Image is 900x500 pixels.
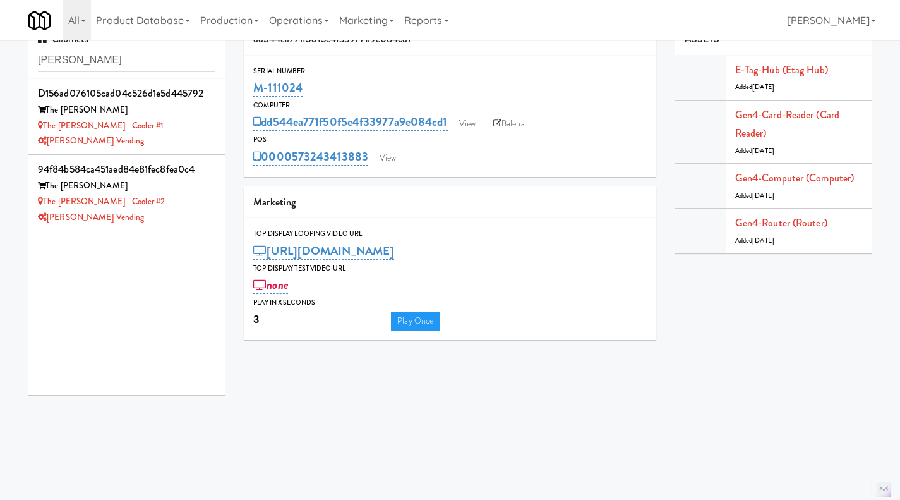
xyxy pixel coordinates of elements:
[253,228,647,240] div: Top Display Looping Video Url
[752,82,774,92] span: [DATE]
[38,119,164,131] a: The [PERSON_NAME] - Cooler #1
[735,63,828,77] a: E-tag-hub (Etag Hub)
[253,276,288,294] a: none
[253,242,394,260] a: [URL][DOMAIN_NAME]
[38,49,215,72] input: Search cabinets
[735,171,854,185] a: Gen4-computer (Computer)
[253,65,647,78] div: Serial Number
[735,216,827,230] a: Gen4-router (Router)
[735,236,774,245] span: Added
[253,195,296,209] span: Marketing
[253,79,303,97] a: M-111024
[735,107,839,141] a: Gen4-card-reader (Card Reader)
[391,312,440,331] a: Play Once
[38,211,144,223] a: [PERSON_NAME] Vending
[38,135,144,147] a: [PERSON_NAME] Vending
[752,236,774,245] span: [DATE]
[253,113,447,131] a: dd544ea771f50f5e4f33977a9e084cd1
[28,79,225,155] li: d156ad076105cad04c526d1e5d445792The [PERSON_NAME] The [PERSON_NAME] - Cooler #1[PERSON_NAME] Vending
[253,133,647,146] div: POS
[38,160,215,179] div: 94f84b584ca451aed84e81fec8fea0c4
[253,296,647,309] div: Play in X seconds
[752,191,774,200] span: [DATE]
[38,84,215,103] div: d156ad076105cad04c526d1e5d445792
[752,146,774,155] span: [DATE]
[38,195,165,207] a: The [PERSON_NAME] - Cooler #2
[38,102,215,118] div: The [PERSON_NAME]
[253,99,647,112] div: Computer
[735,146,774,155] span: Added
[253,262,647,275] div: Top Display Test Video Url
[28,155,225,230] li: 94f84b584ca451aed84e81fec8fea0c4The [PERSON_NAME] The [PERSON_NAME] - Cooler #2[PERSON_NAME] Vending
[735,82,774,92] span: Added
[28,9,51,32] img: Micromart
[373,149,402,168] a: View
[487,114,531,133] a: Balena
[38,178,215,194] div: The [PERSON_NAME]
[253,148,368,166] a: 0000573243413883
[453,114,482,133] a: View
[735,191,774,200] span: Added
